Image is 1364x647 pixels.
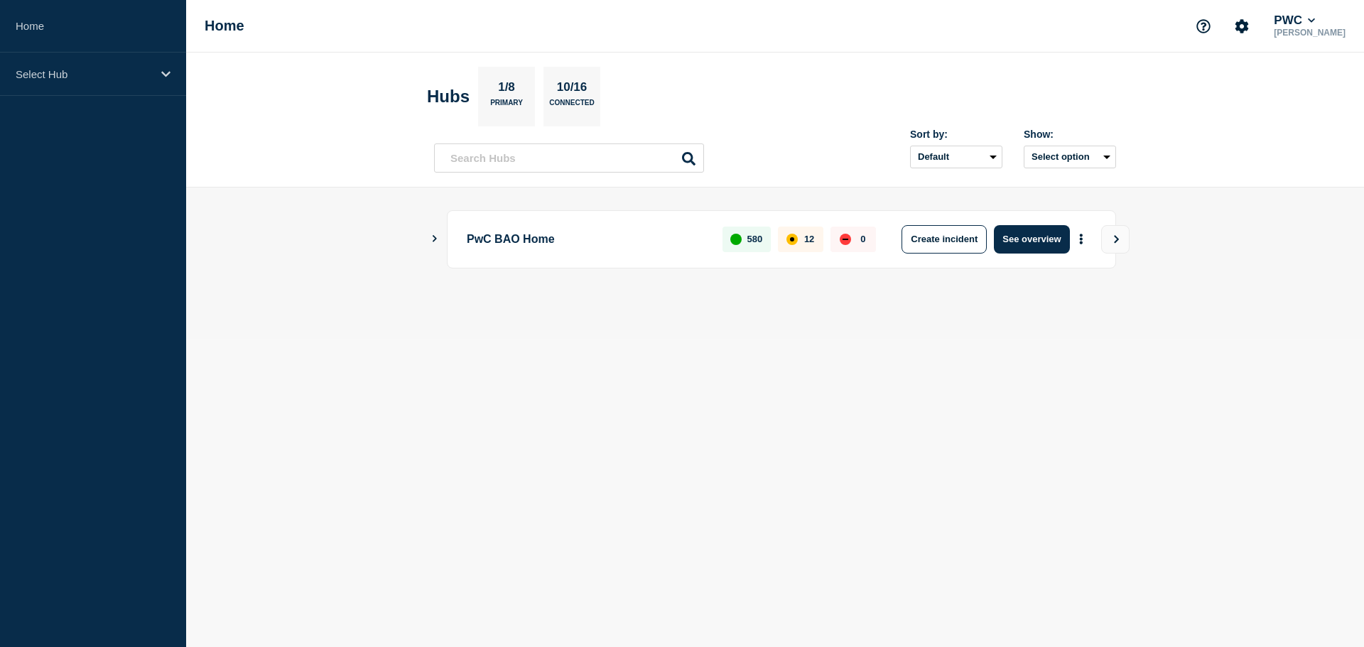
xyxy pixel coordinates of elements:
[1101,225,1130,254] button: View
[549,99,594,114] p: Connected
[205,18,244,34] h1: Home
[431,234,438,244] button: Show Connected Hubs
[1024,146,1116,168] button: Select option
[1271,28,1348,38] p: [PERSON_NAME]
[910,129,1002,140] div: Sort by:
[16,68,152,80] p: Select Hub
[786,234,798,245] div: affected
[804,234,814,244] p: 12
[840,234,851,245] div: down
[1271,13,1318,28] button: PWC
[994,225,1069,254] button: See overview
[1227,11,1257,41] button: Account settings
[490,99,523,114] p: Primary
[730,234,742,245] div: up
[493,80,521,99] p: 1/8
[1024,129,1116,140] div: Show:
[427,87,470,107] h2: Hubs
[1189,11,1218,41] button: Support
[551,80,592,99] p: 10/16
[910,146,1002,168] select: Sort by
[902,225,987,254] button: Create incident
[860,234,865,244] p: 0
[747,234,763,244] p: 580
[1072,226,1090,252] button: More actions
[467,225,706,254] p: PwC BAO Home
[434,143,704,173] input: Search Hubs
